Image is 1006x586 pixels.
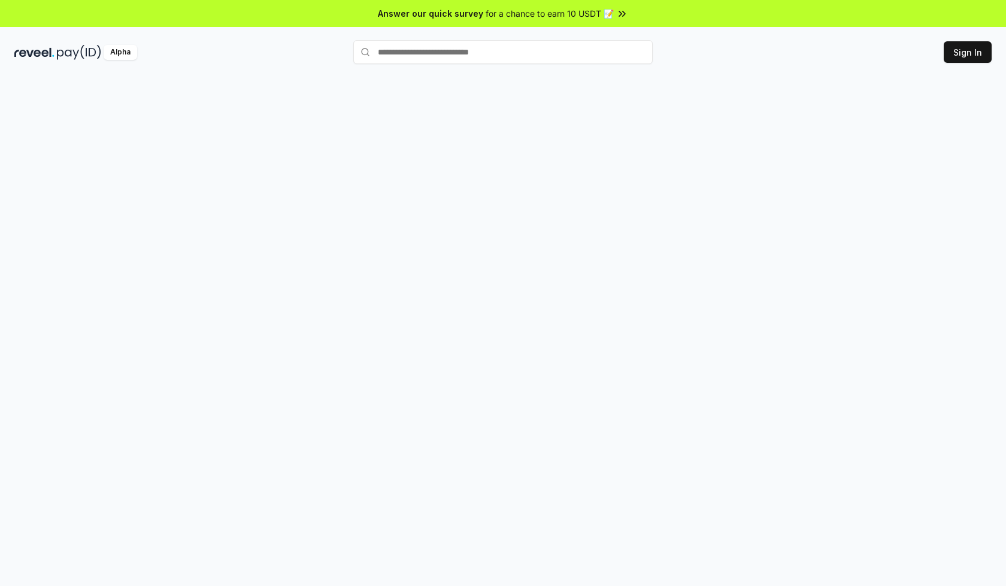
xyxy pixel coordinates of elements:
[57,45,101,60] img: pay_id
[486,7,614,20] span: for a chance to earn 10 USDT 📝
[104,45,137,60] div: Alpha
[378,7,483,20] span: Answer our quick survey
[944,41,992,63] button: Sign In
[14,45,54,60] img: reveel_dark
